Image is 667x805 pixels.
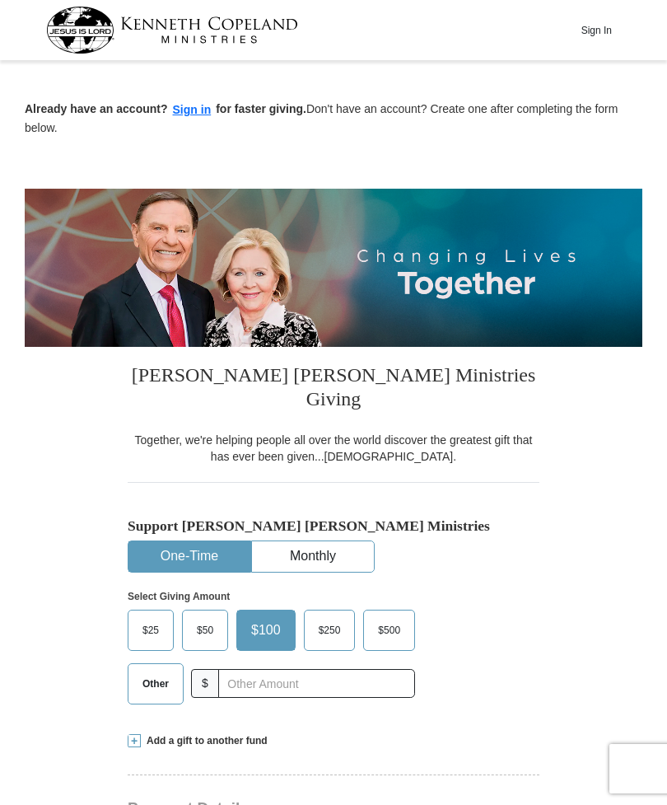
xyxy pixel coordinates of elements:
span: Add a gift to another fund [141,734,268,748]
img: kcm-header-logo.svg [46,7,298,54]
span: Other [134,672,177,696]
input: Other Amount [218,669,415,698]
h5: Support [PERSON_NAME] [PERSON_NAME] Ministries [128,517,539,535]
h3: [PERSON_NAME] [PERSON_NAME] Ministries Giving [128,347,539,432]
span: $50 [189,618,222,643]
span: $250 [310,618,349,643]
button: Sign in [168,101,217,119]
span: $500 [370,618,408,643]
strong: Select Giving Amount [128,591,230,602]
strong: Already have an account? for faster giving. [25,102,306,115]
button: One-Time [128,541,250,572]
span: $25 [134,618,167,643]
span: $100 [243,618,289,643]
span: $ [191,669,219,698]
button: Sign In [571,17,621,43]
div: Together, we're helping people all over the world discover the greatest gift that has ever been g... [128,432,539,465]
button: Monthly [252,541,374,572]
p: Don't have an account? Create one after completing the form below. [25,101,642,136]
